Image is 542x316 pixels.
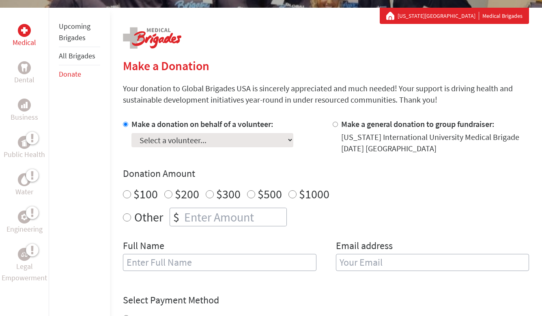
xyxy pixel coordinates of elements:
img: Water [21,175,28,184]
a: EngineeringEngineering [6,211,43,235]
label: $300 [216,186,241,202]
p: Water [15,186,33,198]
label: $200 [175,186,199,202]
div: Legal Empowerment [18,248,31,261]
div: Medical [18,24,31,37]
label: Full Name [123,239,164,254]
a: BusinessBusiness [11,99,38,123]
a: Public HealthPublic Health [4,136,45,160]
div: Medical Brigades [386,12,523,20]
label: Email address [336,239,393,254]
div: Business [18,99,31,112]
img: Medical [21,27,28,34]
div: Engineering [18,211,31,224]
div: Public Health [18,136,31,149]
div: [US_STATE] International University Medical Brigade [DATE] [GEOGRAPHIC_DATA] [341,131,529,154]
label: $500 [258,186,282,202]
p: Public Health [4,149,45,160]
img: logo-medical.png [123,27,181,49]
label: Other [134,208,163,226]
div: Dental [18,61,31,74]
input: Enter Amount [183,208,286,226]
h2: Make a Donation [123,58,529,73]
div: Water [18,173,31,186]
p: Business [11,112,38,123]
p: Legal Empowerment [2,261,47,284]
a: [US_STATE][GEOGRAPHIC_DATA] [398,12,479,20]
a: Legal EmpowermentLegal Empowerment [2,248,47,284]
p: Dental [14,74,34,86]
input: Enter Full Name [123,254,316,271]
li: Donate [59,65,100,83]
label: $100 [133,186,158,202]
input: Your Email [336,254,529,271]
img: Public Health [21,138,28,146]
label: Make a general donation to group fundraiser: [341,119,495,129]
img: Dental [21,64,28,71]
h4: Donation Amount [123,167,529,180]
a: Donate [59,69,81,79]
div: $ [170,208,183,226]
li: All Brigades [59,47,100,65]
a: DentalDental [14,61,34,86]
p: Your donation to Global Brigades USA is sincerely appreciated and much needed! Your support is dr... [123,83,529,105]
label: $1000 [299,186,329,202]
a: WaterWater [15,173,33,198]
a: MedicalMedical [13,24,36,48]
img: Business [21,102,28,108]
a: All Brigades [59,51,95,60]
h4: Select Payment Method [123,294,529,307]
p: Medical [13,37,36,48]
img: Engineering [21,214,28,220]
img: Legal Empowerment [21,252,28,257]
li: Upcoming Brigades [59,17,100,47]
p: Engineering [6,224,43,235]
label: Make a donation on behalf of a volunteer: [131,119,273,129]
a: Upcoming Brigades [59,21,90,42]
